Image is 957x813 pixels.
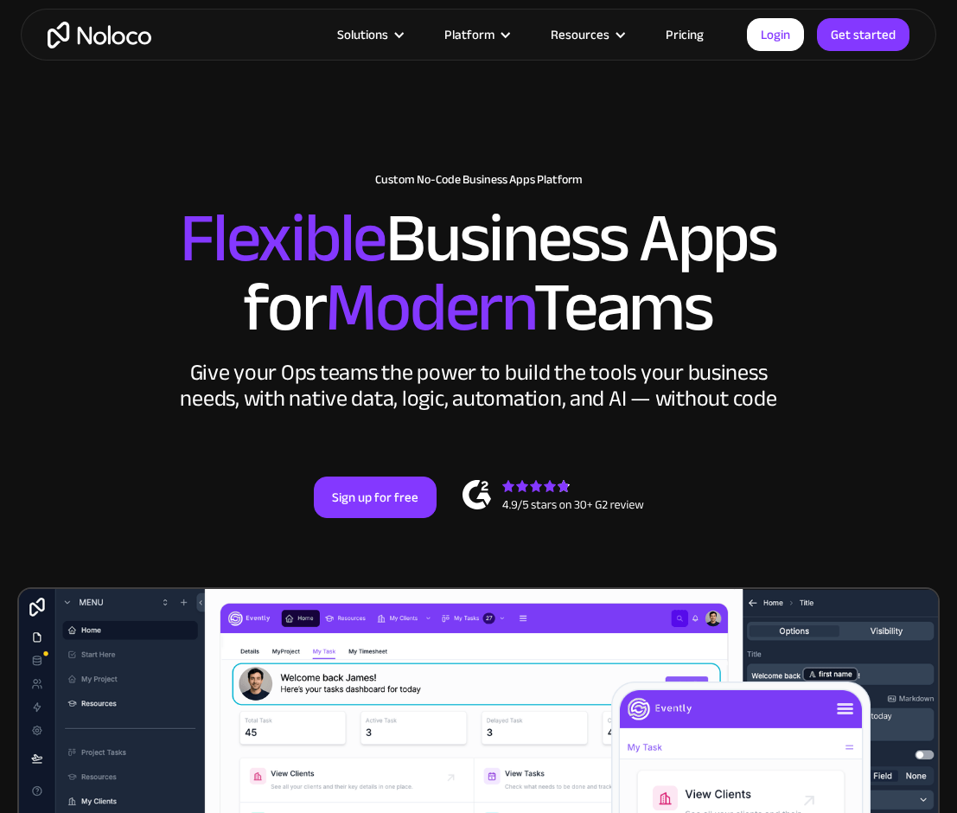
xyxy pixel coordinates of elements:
[551,23,609,46] div: Resources
[747,18,804,51] a: Login
[529,23,644,46] div: Resources
[444,23,494,46] div: Platform
[17,204,940,342] h2: Business Apps for Teams
[423,23,529,46] div: Platform
[314,477,437,518] a: Sign up for free
[817,18,909,51] a: Get started
[337,23,388,46] div: Solutions
[316,23,423,46] div: Solutions
[644,23,725,46] a: Pricing
[176,360,782,412] div: Give your Ops teams the power to build the tools your business needs, with native data, logic, au...
[180,174,386,303] span: Flexible
[48,22,151,48] a: home
[17,173,940,187] h1: Custom No-Code Business Apps Platform
[325,243,533,372] span: Modern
